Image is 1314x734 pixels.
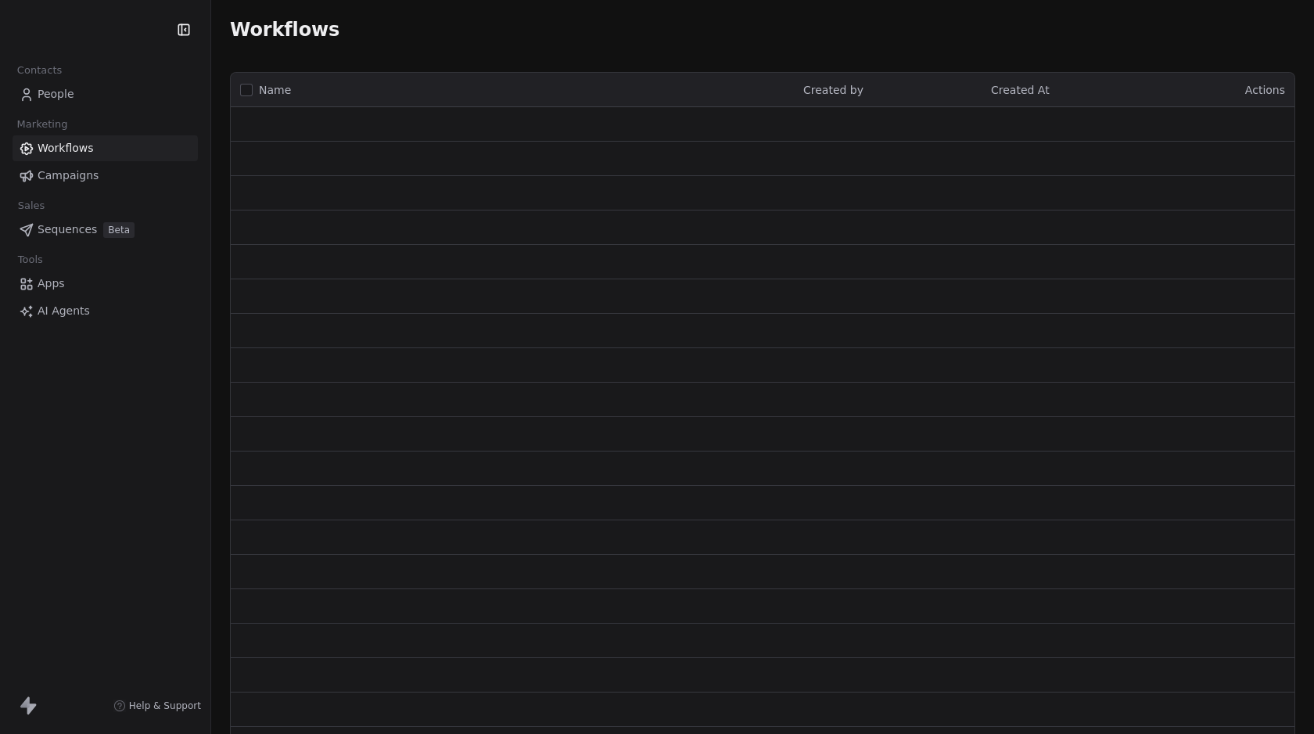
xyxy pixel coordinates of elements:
[803,84,863,96] span: Created by
[991,84,1050,96] span: Created At
[129,700,201,712] span: Help & Support
[13,271,198,297] a: Apps
[259,82,291,99] span: Name
[13,217,198,243] a: SequencesBeta
[38,86,74,103] span: People
[10,113,74,136] span: Marketing
[13,135,198,161] a: Workflows
[103,222,135,238] span: Beta
[1245,84,1285,96] span: Actions
[13,81,198,107] a: People
[11,248,49,272] span: Tools
[38,303,90,319] span: AI Agents
[38,167,99,184] span: Campaigns
[10,59,69,82] span: Contacts
[38,221,97,238] span: Sequences
[11,194,52,218] span: Sales
[113,700,201,712] a: Help & Support
[38,275,65,292] span: Apps
[13,163,198,189] a: Campaigns
[13,298,198,324] a: AI Agents
[38,140,94,157] span: Workflows
[230,19,339,41] span: Workflows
